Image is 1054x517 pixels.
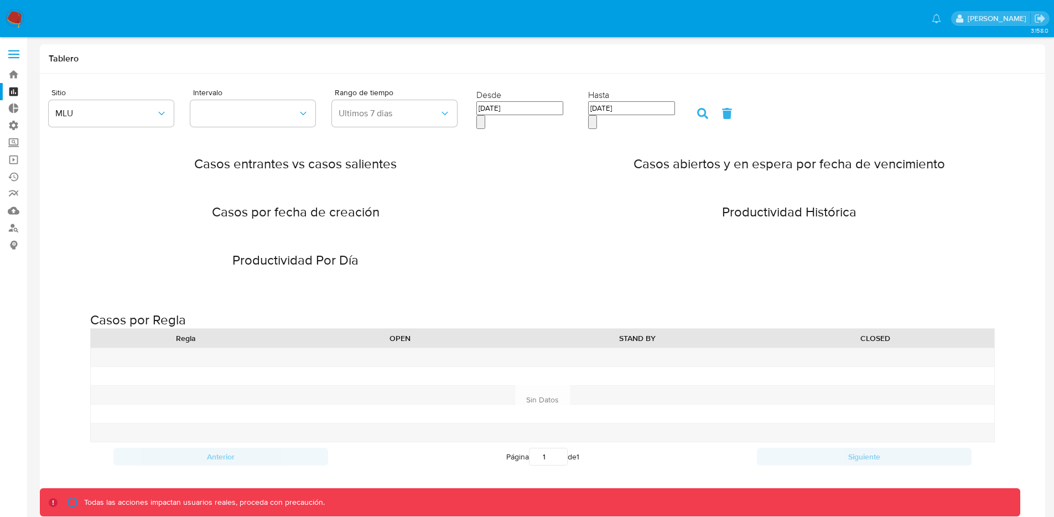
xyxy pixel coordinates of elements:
[98,156,493,172] h2: Casos entrantes vs casos salientes
[51,89,193,96] span: Sitio
[592,204,987,220] h2: Productividad Histórica
[49,53,1036,64] h1: Tablero
[55,108,156,119] span: MLU
[81,497,325,508] p: Todas las acciones impactan usuarios reales, proceda con precaución.
[193,89,335,96] span: Intervalo
[98,204,493,220] h2: Casos por fecha de creación
[527,333,749,344] div: STAND BY
[476,89,501,101] label: Desde
[1034,13,1046,24] a: Salir
[98,333,273,344] div: Regla
[968,13,1030,24] p: david.campana@mercadolibre.com
[289,333,511,344] div: OPEN
[113,448,328,466] button: Anterior
[49,100,174,127] button: MLU
[90,312,995,328] h2: Casos por Regla
[332,100,457,127] button: Ultimos 7 dias
[577,451,579,462] span: 1
[588,89,609,101] label: Hasta
[757,448,972,466] button: Siguiente
[932,14,941,23] a: Notificaciones
[764,333,986,344] div: CLOSED
[506,448,579,466] span: Página de
[335,89,476,96] span: Rango de tiempo
[339,108,439,119] span: Ultimos 7 dias
[592,156,987,172] h2: Casos abiertos y en espera por fecha de vencimiento
[98,252,493,268] h2: Productividad Por Día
